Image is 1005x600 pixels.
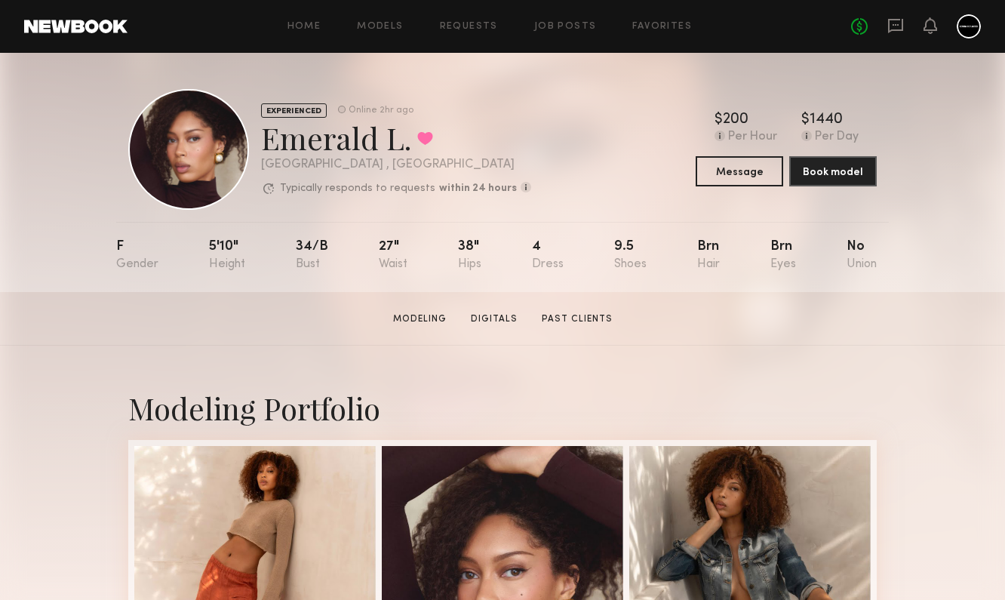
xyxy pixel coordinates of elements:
p: Typically responds to requests [280,183,435,194]
div: Modeling Portfolio [128,388,877,428]
div: 4 [532,240,564,271]
div: $ [715,112,723,128]
div: Brn [770,240,796,271]
div: 38" [458,240,481,271]
a: Modeling [387,312,453,326]
a: Home [287,22,321,32]
a: Job Posts [534,22,597,32]
b: within 24 hours [439,183,517,194]
div: F [116,240,158,271]
a: Digitals [465,312,524,326]
div: [GEOGRAPHIC_DATA] , [GEOGRAPHIC_DATA] [261,158,531,171]
div: 27" [379,240,407,271]
a: Favorites [632,22,692,32]
div: $ [801,112,810,128]
div: Per Day [815,131,859,144]
div: Emerald L. [261,118,531,158]
div: 5'10" [209,240,245,271]
a: Requests [440,22,498,32]
div: EXPERIENCED [261,103,327,118]
button: Book model [789,156,877,186]
div: Brn [697,240,720,271]
div: 1440 [810,112,843,128]
div: 200 [723,112,748,128]
div: 9.5 [614,240,647,271]
div: Online 2hr ago [349,106,413,115]
a: Models [357,22,403,32]
div: No [847,240,877,271]
a: Past Clients [536,312,619,326]
div: 34/b [296,240,328,271]
button: Message [696,156,783,186]
div: Per Hour [728,131,777,144]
